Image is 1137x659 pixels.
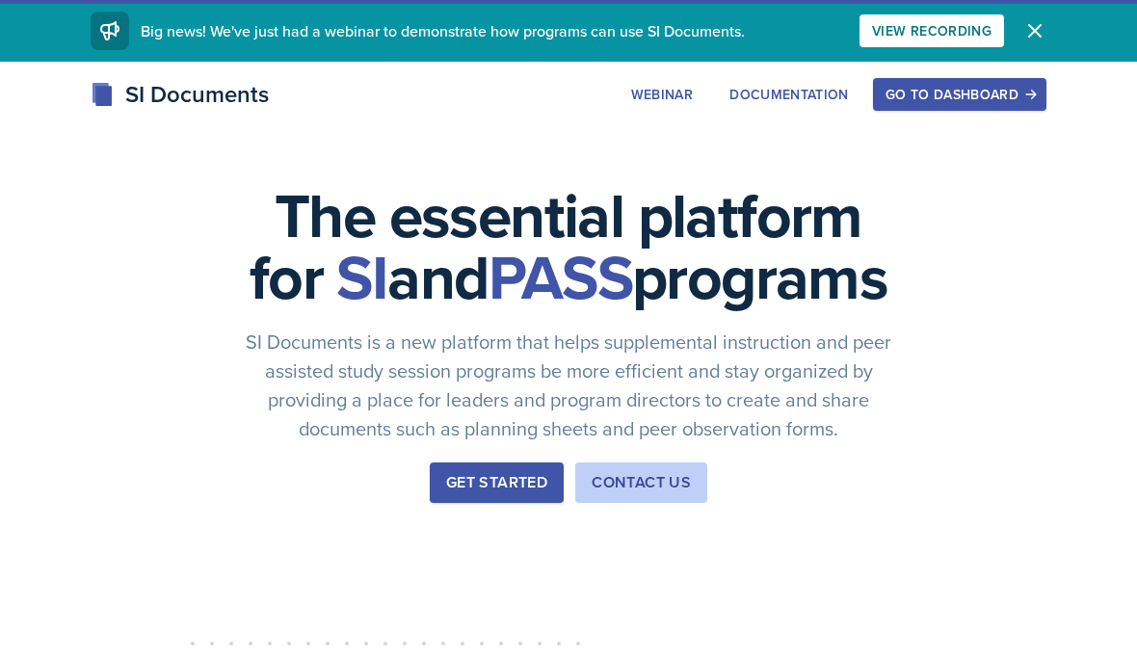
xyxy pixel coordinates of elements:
button: Contact Us [575,462,707,503]
button: Documentation [717,78,861,111]
div: Get Started [446,471,547,494]
div: Documentation [729,87,849,102]
button: Webinar [619,78,705,111]
div: Go to Dashboard [886,87,1034,102]
div: View Recording [872,23,992,39]
button: Go to Dashboard [873,78,1046,111]
button: Get Started [430,462,564,503]
div: SI Documents [91,77,269,112]
span: Big news! We've just had a webinar to demonstrate how programs can use SI Documents. [141,20,745,41]
div: Contact Us [592,471,691,494]
div: Webinar [631,87,693,102]
button: View Recording [859,14,1004,47]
